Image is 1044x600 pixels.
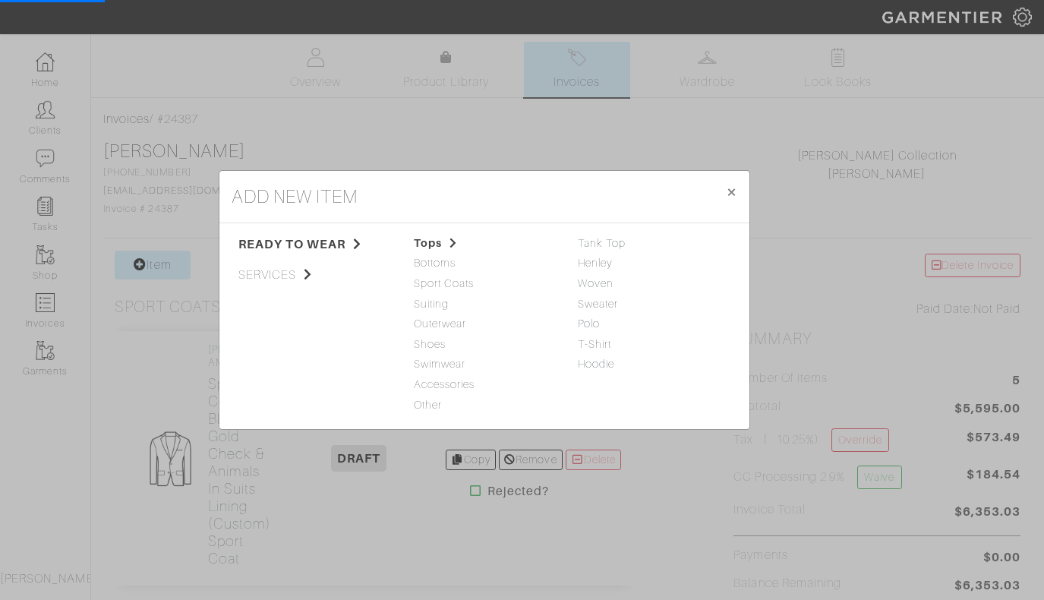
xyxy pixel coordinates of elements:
[414,397,555,414] span: Other
[238,235,391,254] span: ready to wear
[414,235,555,252] span: Tops
[414,336,555,353] span: Shoes
[578,257,613,269] a: Henley
[578,338,611,350] a: T-Shirt
[414,316,555,333] span: Outerwear
[578,277,613,289] a: Woven
[578,317,600,330] a: Polo
[578,298,618,310] a: Sweater
[238,266,391,284] span: services
[578,237,626,249] a: Tank Top
[414,276,555,292] span: Sport Coats
[726,182,737,202] span: ×
[414,255,555,272] span: Bottoms
[232,183,358,210] h4: add new item
[578,358,614,370] a: Hoodie
[414,377,555,393] span: Accessories
[414,296,555,313] span: Suiting
[414,356,555,373] span: Swimwear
